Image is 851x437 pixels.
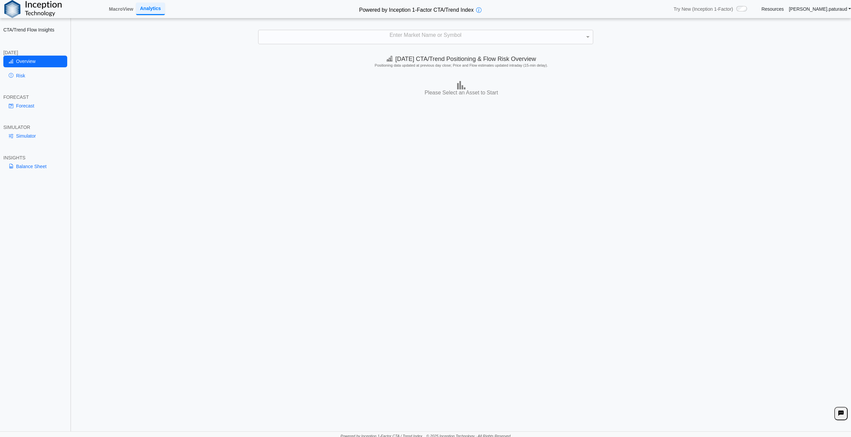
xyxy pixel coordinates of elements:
[674,6,733,12] span: Try New (Inception 1-Factor)
[3,50,67,56] div: [DATE]
[3,100,67,112] a: Forecast
[3,124,67,130] div: SIMULATOR
[3,161,67,172] a: Balance Sheet
[136,3,165,15] a: Analytics
[3,70,67,81] a: Risk
[789,6,851,12] a: [PERSON_NAME].paturaud
[73,89,849,96] h3: Please Select an Asset to Start
[106,3,136,15] a: MacroView
[3,94,67,100] div: FORECAST
[76,63,847,68] h5: Positioning data updated at previous day close; Price and Flow estimates updated intraday (15-min...
[3,155,67,161] div: INSIGHTS
[3,27,67,33] h2: CTA/Trend Flow Insights
[761,6,784,12] a: Resources
[258,30,593,44] div: Enter Market Name or Symbol
[457,81,465,89] img: bar-chart.png
[3,130,67,142] a: Simulator
[356,4,476,14] h2: Powered by Inception 1-Factor CTA/Trend Index
[387,56,536,62] span: [DATE] CTA/Trend Positioning & Flow Risk Overview
[3,56,67,67] a: Overview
